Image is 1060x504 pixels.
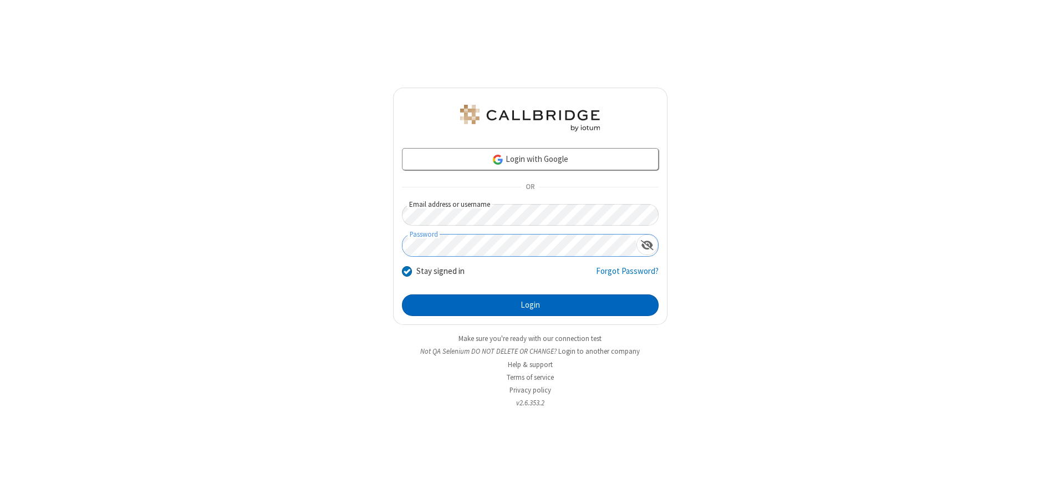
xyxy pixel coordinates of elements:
a: Make sure you're ready with our connection test [458,334,602,343]
button: Login to another company [558,346,640,357]
a: Login with Google [402,148,659,170]
img: google-icon.png [492,154,504,166]
label: Stay signed in [416,265,465,278]
img: QA Selenium DO NOT DELETE OR CHANGE [458,105,602,131]
a: Terms of service [507,373,554,382]
a: Privacy policy [509,385,551,395]
li: v2.6.353.2 [393,398,667,408]
input: Password [402,235,636,256]
span: OR [521,180,539,195]
input: Email address or username [402,204,659,226]
div: Show password [636,235,658,255]
button: Login [402,294,659,317]
li: Not QA Selenium DO NOT DELETE OR CHANGE? [393,346,667,357]
a: Help & support [508,360,553,369]
a: Forgot Password? [596,265,659,286]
